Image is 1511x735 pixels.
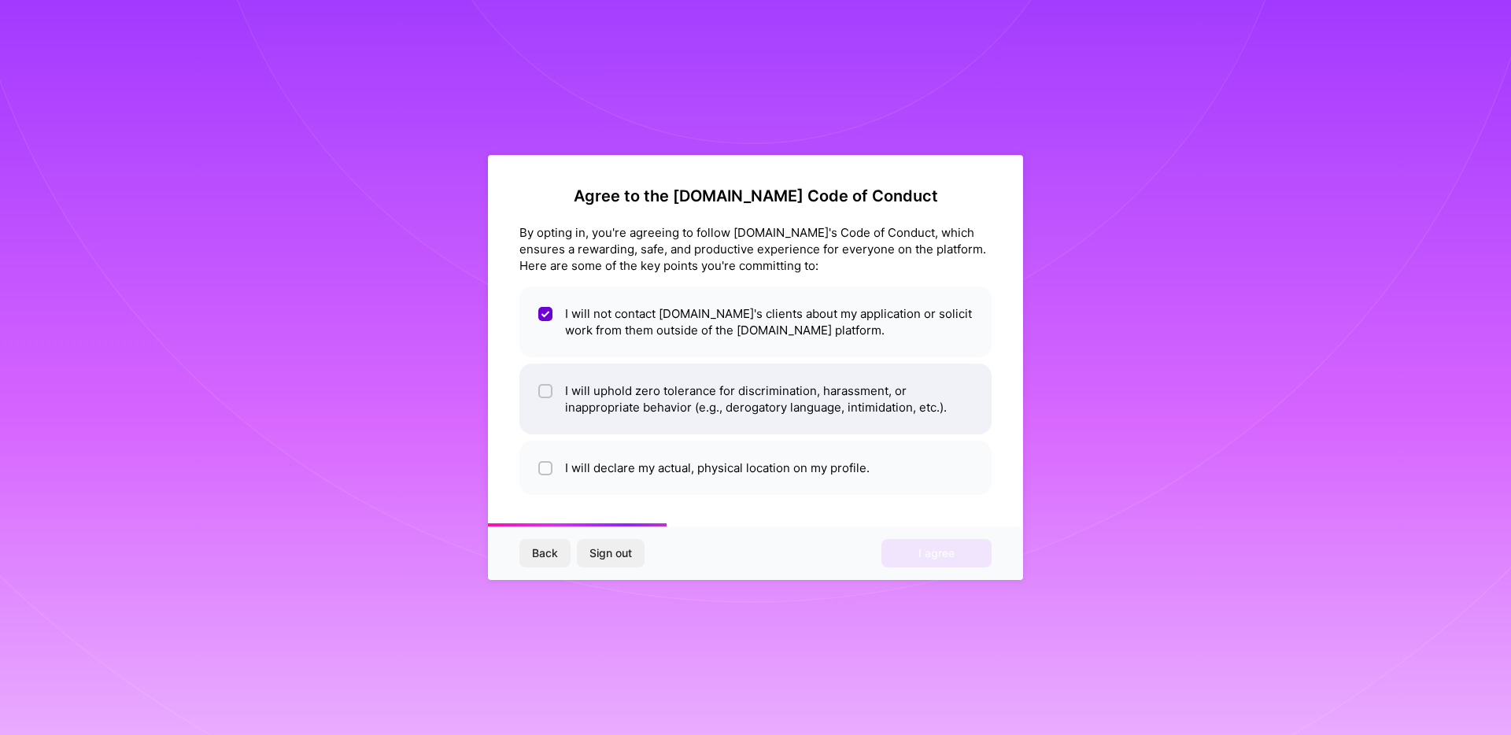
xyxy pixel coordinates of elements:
[519,224,992,274] div: By opting in, you're agreeing to follow [DOMAIN_NAME]'s Code of Conduct, which ensures a rewardin...
[519,441,992,495] li: I will declare my actual, physical location on my profile.
[519,286,992,357] li: I will not contact [DOMAIN_NAME]'s clients about my application or solicit work from them outside...
[519,539,571,567] button: Back
[519,364,992,434] li: I will uphold zero tolerance for discrimination, harassment, or inappropriate behavior (e.g., der...
[532,545,558,561] span: Back
[519,187,992,205] h2: Agree to the [DOMAIN_NAME] Code of Conduct
[589,545,632,561] span: Sign out
[577,539,645,567] button: Sign out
